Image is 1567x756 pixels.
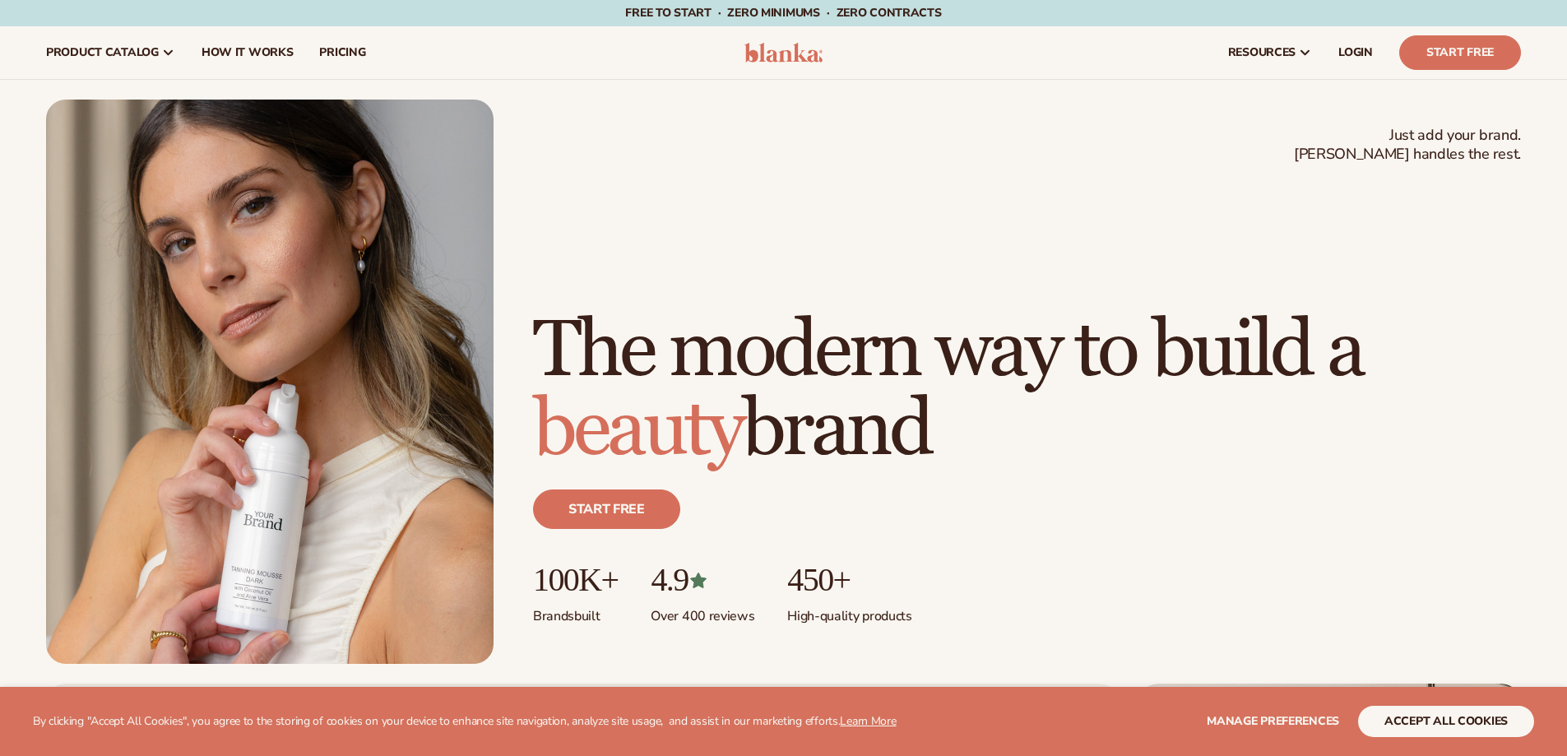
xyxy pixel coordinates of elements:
p: By clicking "Accept All Cookies", you agree to the storing of cookies on your device to enhance s... [33,715,897,729]
span: Manage preferences [1207,713,1339,729]
a: LOGIN [1325,26,1386,79]
a: How It Works [188,26,307,79]
p: Over 400 reviews [651,598,754,625]
span: How It Works [202,46,294,59]
h1: The modern way to build a brand [533,312,1521,470]
a: resources [1215,26,1325,79]
span: pricing [319,46,365,59]
button: accept all cookies [1358,706,1534,737]
span: resources [1228,46,1296,59]
span: product catalog [46,46,159,59]
p: 450+ [787,562,911,598]
a: Start free [533,489,680,529]
button: Manage preferences [1207,706,1339,737]
a: product catalog [33,26,188,79]
span: LOGIN [1338,46,1373,59]
p: 100K+ [533,562,618,598]
a: Learn More [840,713,896,729]
span: Free to start · ZERO minimums · ZERO contracts [625,5,941,21]
p: Brands built [533,598,618,625]
img: Female holding tanning mousse. [46,100,494,664]
p: 4.9 [651,562,754,598]
span: beauty [533,382,742,478]
p: High-quality products [787,598,911,625]
span: Just add your brand. [PERSON_NAME] handles the rest. [1294,126,1521,165]
a: pricing [306,26,378,79]
img: logo [744,43,823,63]
a: Start Free [1399,35,1521,70]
